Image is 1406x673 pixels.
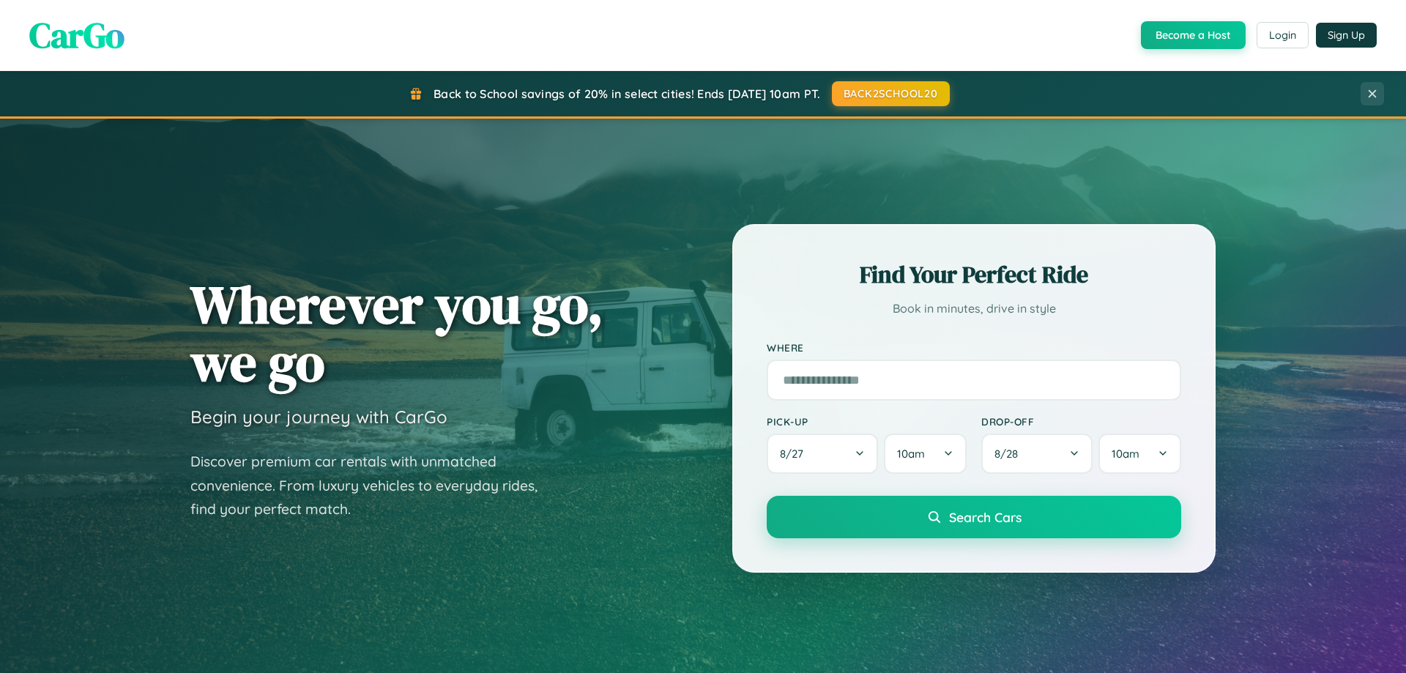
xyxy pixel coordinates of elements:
span: Search Cars [949,509,1022,525]
button: Login [1257,22,1309,48]
span: Back to School savings of 20% in select cities! Ends [DATE] 10am PT. [434,86,820,101]
span: 10am [1112,447,1139,461]
span: 10am [897,447,925,461]
button: BACK2SCHOOL20 [832,81,950,106]
button: Sign Up [1316,23,1377,48]
h1: Wherever you go, we go [190,275,603,391]
button: Search Cars [767,496,1181,538]
span: CarGo [29,11,124,59]
button: 8/28 [981,434,1093,474]
span: 8 / 28 [994,447,1025,461]
p: Book in minutes, drive in style [767,298,1181,319]
button: 10am [884,434,967,474]
button: 10am [1098,434,1181,474]
p: Discover premium car rentals with unmatched convenience. From luxury vehicles to everyday rides, ... [190,450,557,521]
label: Drop-off [981,415,1181,428]
h2: Find Your Perfect Ride [767,259,1181,291]
label: Pick-up [767,415,967,428]
button: 8/27 [767,434,878,474]
label: Where [767,341,1181,354]
h3: Begin your journey with CarGo [190,406,447,428]
span: 8 / 27 [780,447,811,461]
button: Become a Host [1141,21,1246,49]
